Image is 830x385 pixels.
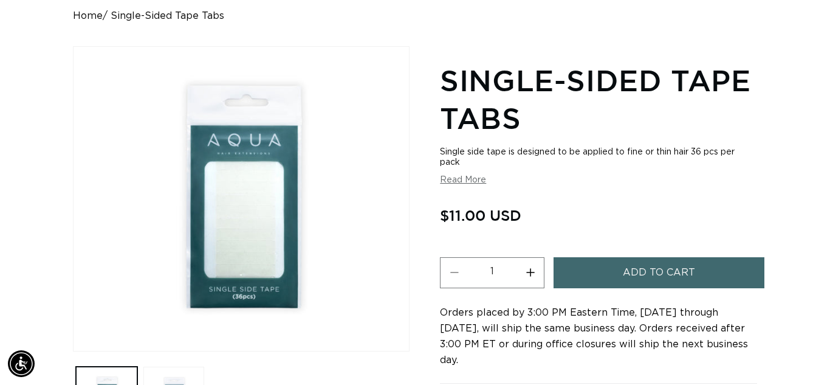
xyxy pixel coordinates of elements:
[440,61,757,137] h1: Single-Sided Tape Tabs
[440,175,486,186] button: Read More
[111,10,224,22] span: Single-Sided Tape Tabs
[623,257,695,288] span: Add to cart
[8,350,35,377] div: Accessibility Menu
[73,10,103,22] a: Home
[440,204,521,227] span: $11.00 USD
[73,10,757,22] nav: breadcrumbs
[440,308,748,365] span: Orders placed by 3:00 PM Eastern Time, [DATE] through [DATE], will ship the same business day. Or...
[554,257,764,288] button: Add to cart
[440,147,757,168] div: Single side tape is designed to be applied to fine or thin hair 36 pcs per pack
